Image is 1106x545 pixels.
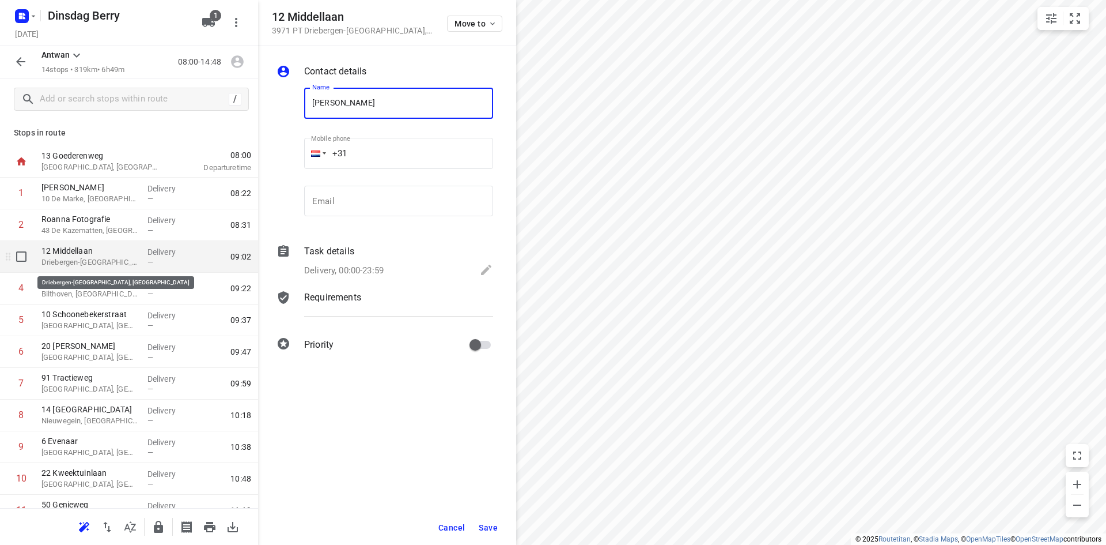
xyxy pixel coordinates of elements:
p: Departure time [175,162,251,174]
button: Move to [447,16,502,32]
div: 5 [18,314,24,325]
span: Download route [221,521,244,532]
div: 1 [18,187,24,198]
div: 7 [18,378,24,389]
div: 11 [16,505,26,516]
p: [PERSON_NAME] [41,182,138,193]
span: 10:38 [230,441,251,453]
div: 2 [18,219,24,230]
p: Delivery [147,468,190,480]
p: [GEOGRAPHIC_DATA], [GEOGRAPHIC_DATA] [41,320,138,332]
li: © 2025 , © , © © contributors [855,535,1101,543]
p: [GEOGRAPHIC_DATA], [GEOGRAPHIC_DATA] [41,479,138,490]
p: Delivery [147,341,190,353]
div: Task detailsDelivery, 00:00-23:59 [276,245,493,279]
p: 6 Evenaar [41,435,138,447]
p: Stops in route [14,127,244,139]
p: 20 Agnes van Leeuwenberchstraat [41,340,138,352]
p: Contact details [304,65,366,78]
span: Assign driver [226,56,249,67]
p: 91 Tractieweg [41,372,138,384]
p: [GEOGRAPHIC_DATA], [GEOGRAPHIC_DATA] [41,352,138,363]
span: 10:48 [230,473,251,484]
span: — [147,258,153,266]
span: Print shipping labels [175,521,198,532]
button: More [225,11,248,34]
span: Save [479,523,498,532]
span: 11:19 [230,505,251,516]
a: Routetitan [878,535,911,543]
div: Requirements [276,291,493,325]
div: 10 [16,473,26,484]
p: Bilthoven, [GEOGRAPHIC_DATA] [41,288,138,300]
p: [GEOGRAPHIC_DATA], [GEOGRAPHIC_DATA] [41,161,161,173]
a: Stadia Maps [919,535,958,543]
span: — [147,353,153,362]
p: 14 stops • 319km • 6h49m [41,65,124,76]
span: 08:31 [230,219,251,231]
input: 1 (702) 123-4567 [304,138,493,169]
span: 09:59 [230,378,251,389]
span: Sort by time window [119,521,142,532]
a: OpenStreetMap [1016,535,1063,543]
span: 09:22 [230,283,251,294]
p: 14 [GEOGRAPHIC_DATA] [41,404,138,415]
button: Save [474,517,502,538]
p: Delivery [147,310,190,321]
input: Add or search stops within route [40,91,229,108]
div: 8 [18,409,24,420]
span: 10:18 [230,409,251,421]
h5: 12 Middellaan [272,10,433,24]
span: Reverse route [96,521,119,532]
span: 08:00 [175,149,251,161]
p: 10 Schoonebekerstraat [41,309,138,320]
button: Cancel [434,517,469,538]
p: Delivery [147,373,190,385]
button: 1 [197,11,220,34]
span: Reoptimize route [73,521,96,532]
p: Roanna Fotografie [41,213,138,225]
span: — [147,226,153,235]
span: — [147,385,153,393]
p: Nieuwegein, [GEOGRAPHIC_DATA] [41,415,138,427]
span: — [147,480,153,488]
button: Fit zoom [1063,7,1086,30]
p: Delivery [147,246,190,258]
span: 08:22 [230,187,251,199]
span: 09:37 [230,314,251,326]
p: Requirements [304,291,361,305]
button: Lock route [147,516,170,539]
p: 10 De Marke, [GEOGRAPHIC_DATA] [41,193,138,205]
h5: Rename [43,6,192,25]
p: 50 Genieweg [41,499,138,510]
p: Priority [304,338,334,352]
span: Move to [454,19,497,28]
p: [GEOGRAPHIC_DATA] [41,277,138,288]
span: 09:47 [230,346,251,358]
p: [GEOGRAPHIC_DATA], [GEOGRAPHIC_DATA] [41,447,138,458]
p: Antwan [41,49,70,61]
p: Delivery [147,278,190,290]
div: 4 [18,283,24,294]
p: Delivery [147,405,190,416]
div: small contained button group [1037,7,1089,30]
div: / [229,93,241,106]
p: Delivery [147,437,190,448]
svg: Edit [479,263,493,277]
label: Mobile phone [311,136,350,142]
div: 6 [18,346,24,357]
a: OpenMapTiles [966,535,1010,543]
span: Print route [198,521,221,532]
span: — [147,194,153,203]
span: Select [10,245,33,268]
p: Delivery [147,183,190,194]
button: Map settings [1040,7,1063,30]
p: [GEOGRAPHIC_DATA], [GEOGRAPHIC_DATA] [41,384,138,395]
div: 9 [18,441,24,452]
h5: Project date [10,27,43,40]
span: — [147,416,153,425]
span: — [147,290,153,298]
p: Delivery [147,215,190,226]
p: 08:00-14:48 [178,56,226,68]
p: 43 De Kazematten, Amersfoort [41,225,138,236]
